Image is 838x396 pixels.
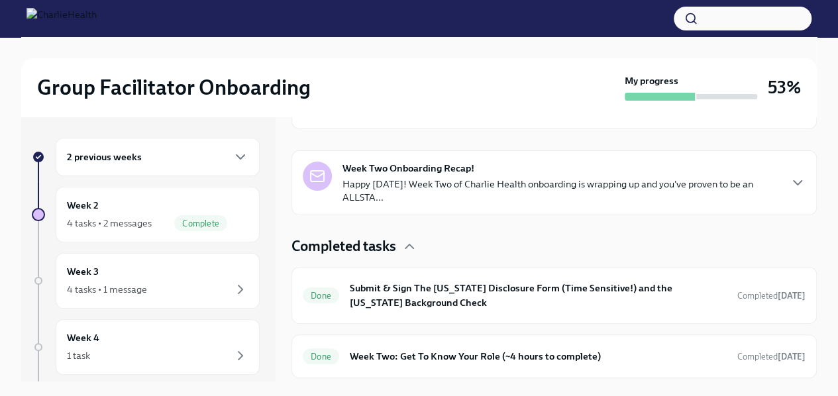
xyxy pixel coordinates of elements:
[37,74,311,101] h2: Group Facilitator Onboarding
[67,198,99,213] h6: Week 2
[625,74,678,87] strong: My progress
[32,187,260,242] a: Week 24 tasks • 2 messagesComplete
[342,162,474,175] strong: Week Two Onboarding Recap!
[67,217,152,230] div: 4 tasks • 2 messages
[350,349,727,364] h6: Week Two: Get To Know Your Role (~4 hours to complete)
[737,350,806,363] span: August 11th, 2025 08:30
[56,138,260,176] div: 2 previous weeks
[303,278,806,313] a: DoneSubmit & Sign The [US_STATE] Disclosure Form (Time Sensitive!) and the [US_STATE] Background ...
[26,8,97,29] img: CharlieHealth
[737,352,806,362] span: Completed
[32,253,260,309] a: Week 34 tasks • 1 message
[174,219,227,228] span: Complete
[303,352,339,362] span: Done
[32,319,260,375] a: Week 41 task
[67,330,99,345] h6: Week 4
[350,281,727,310] h6: Submit & Sign The [US_STATE] Disclosure Form (Time Sensitive!) and the [US_STATE] Background Check
[67,283,147,296] div: 4 tasks • 1 message
[342,177,779,204] p: Happy [DATE]! Week Two of Charlie Health onboarding is wrapping up and you've proven to be an ALL...
[737,291,806,301] span: Completed
[67,150,142,164] h6: 2 previous weeks
[291,236,817,256] div: Completed tasks
[303,291,339,301] span: Done
[303,346,806,367] a: DoneWeek Two: Get To Know Your Role (~4 hours to complete)Completed[DATE]
[778,352,806,362] strong: [DATE]
[67,264,99,279] h6: Week 3
[778,291,806,301] strong: [DATE]
[737,289,806,302] span: August 8th, 2025 10:25
[291,236,396,256] h4: Completed tasks
[768,75,801,99] h3: 53%
[67,349,90,362] div: 1 task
